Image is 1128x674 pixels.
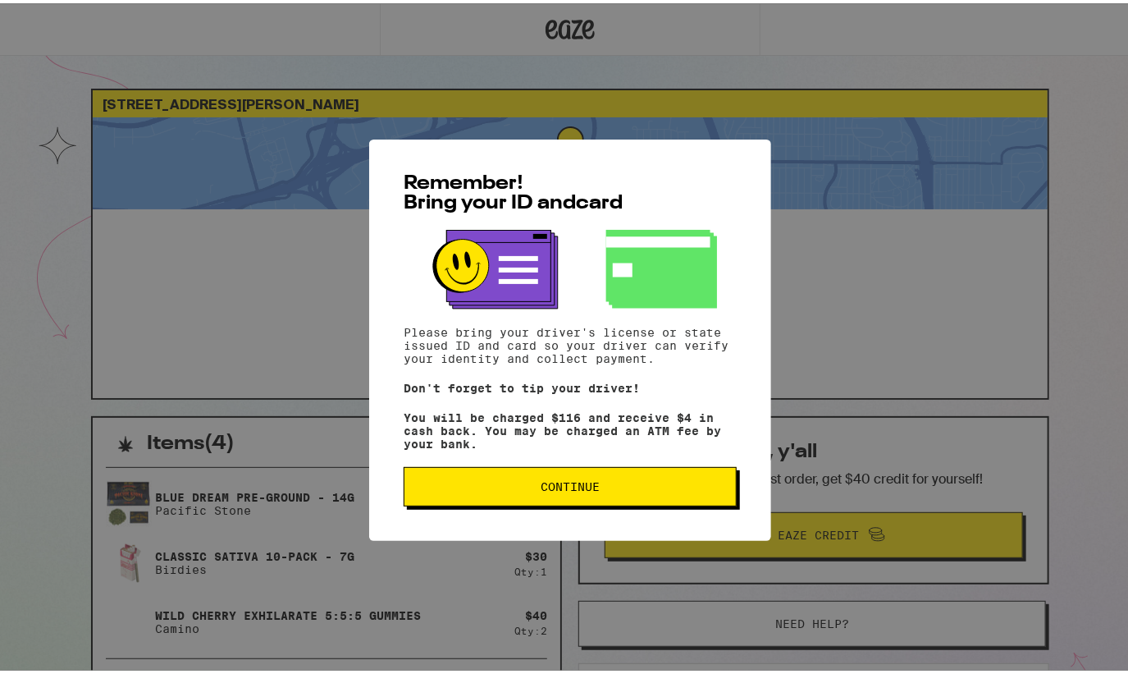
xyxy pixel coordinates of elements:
[404,464,737,503] button: Continue
[404,408,737,447] p: You will be charged $116 and receive $4 in cash back. You may be charged an ATM fee by your bank.
[404,378,737,392] p: Don't forget to tip your driver!
[404,171,623,210] span: Remember! Bring your ID and card
[10,11,118,25] span: Hi. Need any help?
[541,478,600,489] span: Continue
[404,323,737,362] p: Please bring your driver's license or state issued ID and card so your driver can verify your ide...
